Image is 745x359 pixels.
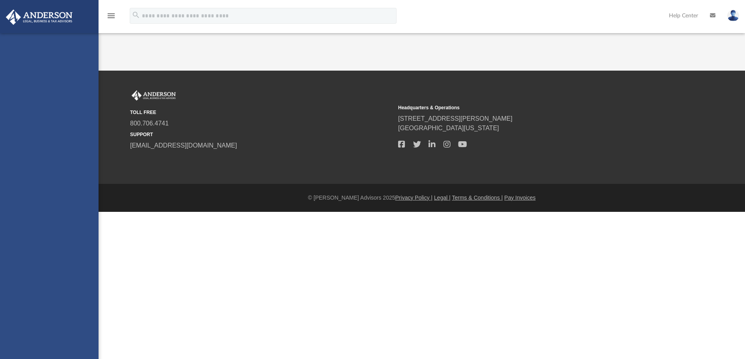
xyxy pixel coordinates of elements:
a: [GEOGRAPHIC_DATA][US_STATE] [398,125,499,131]
small: Headquarters & Operations [398,104,661,111]
i: menu [106,11,116,21]
a: [EMAIL_ADDRESS][DOMAIN_NAME] [130,142,237,149]
a: Legal | [434,194,451,201]
a: Terms & Conditions | [452,194,503,201]
div: © [PERSON_NAME] Advisors 2025 [99,194,745,202]
small: SUPPORT [130,131,393,138]
a: menu [106,15,116,21]
a: [STREET_ADDRESS][PERSON_NAME] [398,115,512,122]
a: Privacy Policy | [395,194,433,201]
a: 800.706.4741 [130,120,169,127]
small: TOLL FREE [130,109,393,116]
img: Anderson Advisors Platinum Portal [4,9,75,25]
a: Pay Invoices [504,194,535,201]
img: Anderson Advisors Platinum Portal [130,90,177,101]
img: User Pic [727,10,739,21]
i: search [132,11,140,19]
